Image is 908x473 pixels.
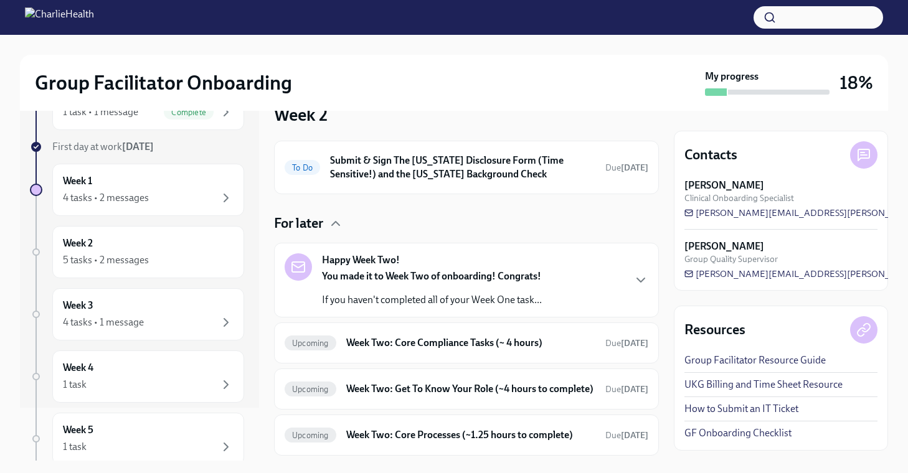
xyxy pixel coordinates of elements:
strong: [DATE] [621,338,648,349]
h4: Contacts [684,146,737,164]
h6: Week 1 [63,174,92,188]
a: GF Onboarding Checklist [684,426,792,440]
h6: Week 4 [63,361,93,375]
a: Week 14 tasks • 2 messages [30,164,244,216]
span: Complete [164,108,214,117]
span: Due [605,384,648,395]
span: October 1st, 2025 08:00 [605,162,648,174]
h6: Submit & Sign The [US_STATE] Disclosure Form (Time Sensitive!) and the [US_STATE] Background Check [330,154,595,181]
h3: 18% [839,72,873,94]
span: Upcoming [285,431,336,440]
a: UpcomingWeek Two: Get To Know Your Role (~4 hours to complete)Due[DATE] [285,379,648,399]
span: Upcoming [285,385,336,394]
strong: My progress [705,70,759,83]
span: Due [605,430,648,441]
div: 4 tasks • 1 message [63,316,144,329]
strong: [DATE] [122,141,154,152]
span: Upcoming [285,339,336,348]
a: UpcomingWeek Two: Core Compliance Tasks (~ 4 hours)Due[DATE] [285,333,648,353]
strong: [DATE] [621,384,648,395]
a: How to Submit an IT Ticket [684,402,798,416]
h6: Week Two: Core Processes (~1.25 hours to complete) [346,428,595,442]
h3: Week 2 [274,103,328,126]
div: 5 tasks • 2 messages [63,253,149,267]
strong: [PERSON_NAME] [684,179,764,192]
span: October 6th, 2025 08:00 [605,383,648,395]
h6: Week Two: Get To Know Your Role (~4 hours to complete) [346,382,595,396]
div: 1 task [63,378,87,391]
span: Clinical Onboarding Specialist [684,192,794,204]
h6: Week 2 [63,236,93,250]
a: Week 41 task [30,350,244,403]
a: Week 34 tasks • 1 message [30,288,244,340]
h6: Week 3 [63,299,93,312]
div: For later [274,214,659,233]
a: UKG Billing and Time Sheet Resource [684,378,843,391]
a: First day at work[DATE] [30,140,244,154]
img: CharlieHealth [25,7,94,27]
h4: Resources [684,321,745,339]
span: Due [605,338,648,349]
strong: [PERSON_NAME] [684,240,764,253]
div: 1 task [63,440,87,454]
div: 1 task • 1 message [63,105,138,119]
a: To DoSubmit & Sign The [US_STATE] Disclosure Form (Time Sensitive!) and the [US_STATE] Background... [285,151,648,184]
h2: Group Facilitator Onboarding [35,70,292,95]
span: Due [605,162,648,173]
strong: Happy Week Two! [322,253,400,267]
span: First day at work [52,141,154,152]
div: 4 tasks • 2 messages [63,191,149,205]
span: To Do [285,163,320,172]
strong: [DATE] [621,430,648,441]
p: If you haven't completed all of your Week One task... [322,293,542,307]
a: Week 25 tasks • 2 messages [30,226,244,278]
h6: Week Two: Core Compliance Tasks (~ 4 hours) [346,336,595,350]
strong: [DATE] [621,162,648,173]
a: Week 51 task [30,413,244,465]
strong: You made it to Week Two of onboarding! Congrats! [322,270,541,282]
span: October 6th, 2025 08:00 [605,337,648,349]
h4: For later [274,214,323,233]
a: UpcomingWeek Two: Core Processes (~1.25 hours to complete)Due[DATE] [285,425,648,445]
span: October 6th, 2025 08:00 [605,429,648,441]
h6: Week 5 [63,423,93,437]
a: Group Facilitator Resource Guide [684,354,826,367]
span: Group Quality Supervisor [684,253,778,265]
